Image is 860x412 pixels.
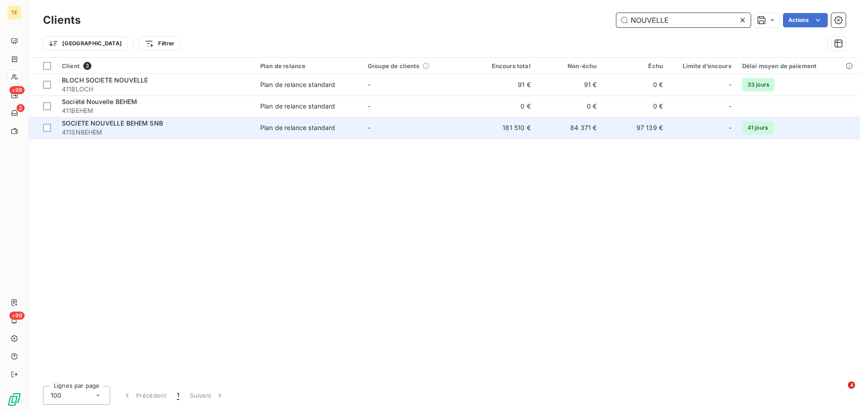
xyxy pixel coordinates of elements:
div: Plan de relance standard [260,102,335,111]
div: Plan de relance standard [260,80,335,89]
span: 100 [51,391,61,400]
td: 0 € [602,95,668,117]
span: Société Nouvelle BEHEM [62,98,137,105]
div: Non-échu [542,62,597,69]
td: 0 € [536,95,602,117]
span: - [368,124,370,131]
button: Suivant [185,386,230,405]
span: 2 [17,104,25,112]
input: Rechercher [616,13,751,27]
div: Plan de relance standard [260,123,335,132]
div: Échu [607,62,663,69]
span: 411SNBEHEM [62,128,249,137]
span: - [368,81,370,88]
span: Client [62,62,80,69]
td: 91 € [470,74,536,95]
span: +99 [9,312,25,320]
iframe: Intercom live chat [830,382,851,403]
span: - [729,102,731,111]
span: 4 [848,382,855,389]
span: SOCIETE NOUVELLE BEHEM SNB [62,119,163,127]
span: 1 [177,391,179,400]
td: 181 510 € [470,117,536,139]
td: 0 € [602,74,668,95]
div: Délai moyen de paiement [742,62,855,69]
td: 84 371 € [536,117,602,139]
span: BLOCH SOCIETE NOUVELLE [62,76,148,84]
span: - [729,80,731,89]
td: 91 € [536,74,602,95]
span: - [368,102,370,110]
span: 33 jours [742,78,774,91]
span: 3 [83,62,91,70]
span: +99 [9,86,25,94]
span: - [729,123,731,132]
button: Actions [783,13,828,27]
span: 41 jours [742,121,773,134]
button: [GEOGRAPHIC_DATA] [43,36,128,51]
span: 411BEHEM [62,106,249,115]
span: Groupe de clients [368,62,420,69]
td: 0 € [470,95,536,117]
span: 411BLOCH [62,85,249,94]
div: Limite d’encours [674,62,731,69]
button: Filtrer [139,36,180,51]
button: Précédent [117,386,172,405]
button: 1 [172,386,185,405]
h3: Clients [43,12,81,28]
div: Plan de relance [260,62,357,69]
td: 97 139 € [602,117,668,139]
div: TE [7,5,21,20]
img: Logo LeanPay [7,392,21,407]
div: Encours total [475,62,531,69]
